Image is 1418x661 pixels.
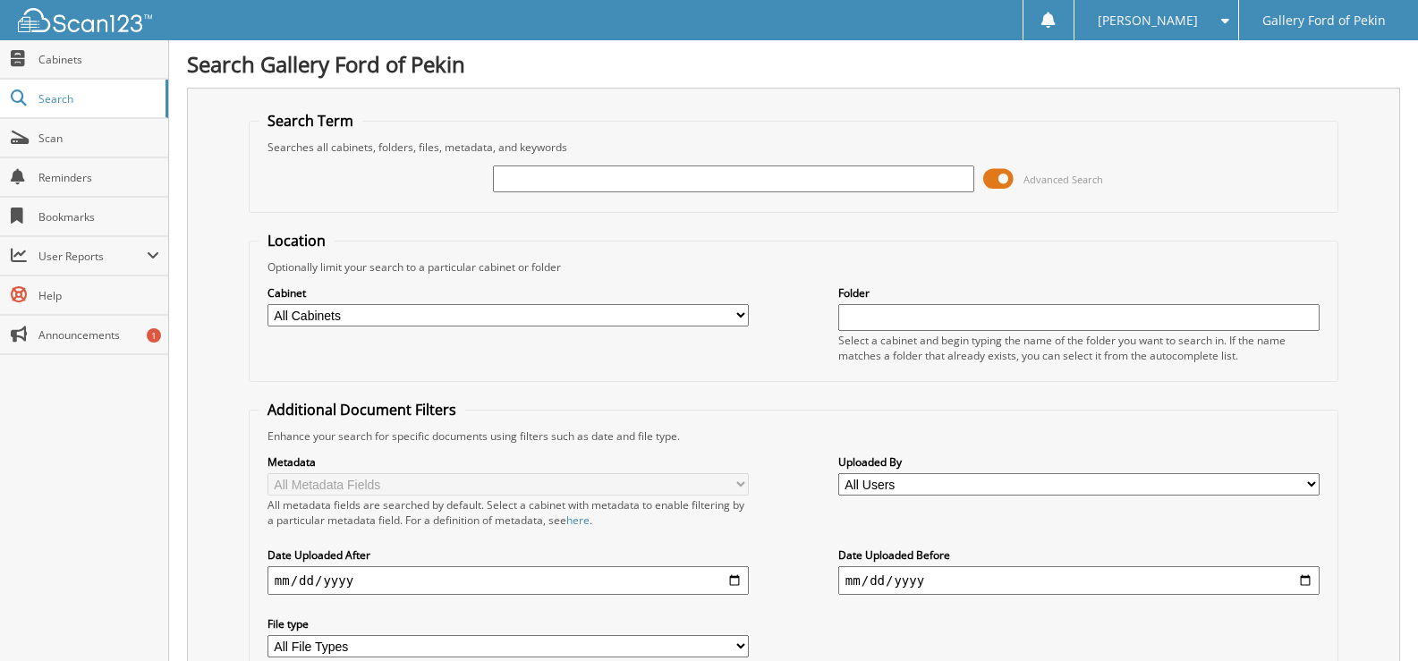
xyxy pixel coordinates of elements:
div: Optionally limit your search to a particular cabinet or folder [259,259,1329,275]
h1: Search Gallery Ford of Pekin [187,49,1400,79]
legend: Search Term [259,111,362,131]
label: Cabinet [267,285,749,301]
div: 1 [147,328,161,343]
input: start [267,566,749,595]
span: Announcements [38,327,159,343]
span: Scan [38,131,159,146]
span: User Reports [38,249,147,264]
span: Gallery Ford of Pekin [1262,15,1386,26]
span: Advanced Search [1023,173,1103,186]
label: Date Uploaded After [267,547,749,563]
input: end [838,566,1320,595]
span: Reminders [38,170,159,185]
div: All metadata fields are searched by default. Select a cabinet with metadata to enable filtering b... [267,497,749,528]
span: Search [38,91,157,106]
div: Enhance your search for specific documents using filters such as date and file type. [259,428,1329,444]
label: Folder [838,285,1320,301]
span: Bookmarks [38,209,159,225]
label: Metadata [267,454,749,470]
img: scan123-logo-white.svg [18,8,152,32]
div: Searches all cabinets, folders, files, metadata, and keywords [259,140,1329,155]
div: Select a cabinet and begin typing the name of the folder you want to search in. If the name match... [838,333,1320,363]
span: Cabinets [38,52,159,67]
label: Date Uploaded Before [838,547,1320,563]
legend: Additional Document Filters [259,400,465,419]
label: Uploaded By [838,454,1320,470]
a: here [566,513,590,528]
legend: Location [259,231,335,250]
label: File type [267,616,749,631]
span: Help [38,288,159,303]
span: [PERSON_NAME] [1098,15,1198,26]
